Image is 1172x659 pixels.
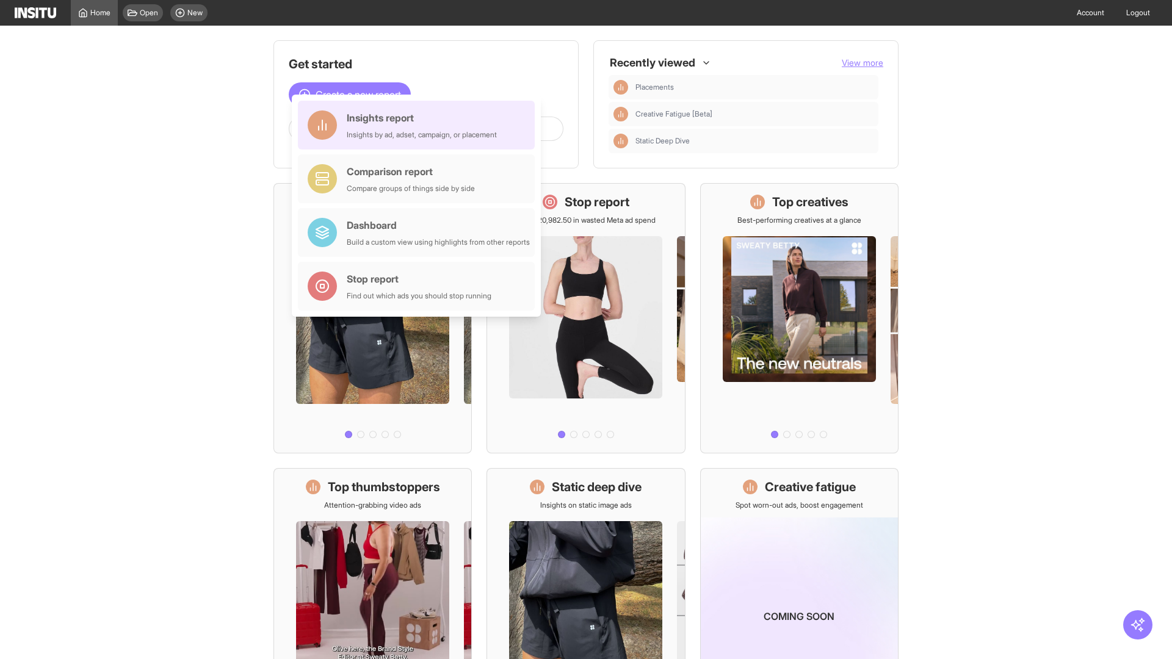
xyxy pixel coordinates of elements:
[347,184,475,193] div: Compare groups of things side by side
[552,478,642,495] h1: Static deep dive
[347,130,497,140] div: Insights by ad, adset, campaign, or placement
[635,82,674,92] span: Placements
[289,56,563,73] h1: Get started
[516,215,656,225] p: Save £20,982.50 in wasted Meta ad spend
[700,183,899,453] a: Top creativesBest-performing creatives at a glance
[540,500,632,510] p: Insights on static image ads
[347,164,475,179] div: Comparison report
[289,82,411,107] button: Create a new report
[842,57,883,68] span: View more
[487,183,685,453] a: Stop reportSave £20,982.50 in wasted Meta ad spend
[635,136,874,146] span: Static Deep Dive
[347,291,491,301] div: Find out which ads you should stop running
[613,134,628,148] div: Insights
[140,8,158,18] span: Open
[842,57,883,69] button: View more
[347,218,530,232] div: Dashboard
[772,193,848,211] h1: Top creatives
[635,109,712,119] span: Creative Fatigue [Beta]
[90,8,110,18] span: Home
[347,110,497,125] div: Insights report
[347,237,530,247] div: Build a custom view using highlights from other reports
[328,478,440,495] h1: Top thumbstoppers
[15,7,56,18] img: Logo
[635,82,874,92] span: Placements
[613,80,628,95] div: Insights
[737,215,861,225] p: Best-performing creatives at a glance
[347,272,491,286] div: Stop report
[613,107,628,121] div: Insights
[187,8,203,18] span: New
[273,183,472,453] a: What's live nowSee all active ads instantly
[635,136,690,146] span: Static Deep Dive
[635,109,874,119] span: Creative Fatigue [Beta]
[324,500,421,510] p: Attention-grabbing video ads
[565,193,629,211] h1: Stop report
[316,87,401,102] span: Create a new report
